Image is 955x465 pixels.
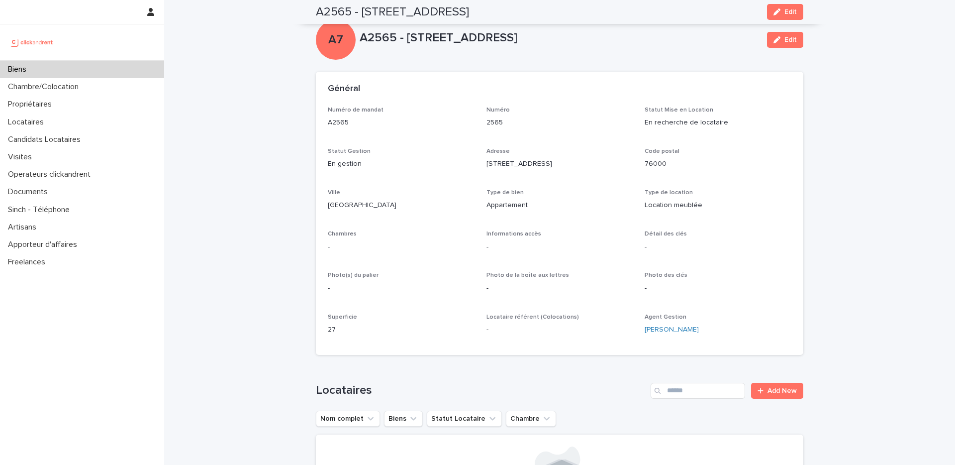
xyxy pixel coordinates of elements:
a: [PERSON_NAME] [645,325,699,335]
span: Type de bien [486,190,524,196]
span: Détail des clés [645,231,687,237]
img: UCB0brd3T0yccxBKYDjQ [8,32,56,52]
button: Statut Locataire [427,411,502,427]
p: A2565 - [STREET_ADDRESS] [360,31,759,45]
span: Photo de la boîte aux lettres [486,272,569,278]
span: Code postal [645,148,679,154]
a: Add New [751,383,803,399]
button: Edit [767,4,803,20]
p: - [328,242,475,252]
span: Numéro [486,107,510,113]
p: 27 [328,325,475,335]
p: Chambre/Colocation [4,82,87,92]
p: 76000 [645,159,791,169]
p: - [486,325,633,335]
p: Operateurs clickandrent [4,170,98,179]
p: - [486,242,633,252]
span: Edit [784,8,797,15]
span: Photo(s) du palier [328,272,379,278]
span: Type de location [645,190,693,196]
p: A2565 [328,117,475,128]
p: [GEOGRAPHIC_DATA] [328,200,475,211]
span: Chambres [328,231,357,237]
p: 2565 [486,117,633,128]
p: Freelances [4,257,53,267]
p: Documents [4,187,56,197]
button: Edit [767,32,803,48]
button: Chambre [506,411,556,427]
span: Statut Gestion [328,148,371,154]
h2: Général [328,84,360,95]
p: - [645,283,791,294]
span: Superficie [328,314,357,320]
h2: A2565 - [STREET_ADDRESS] [316,5,469,19]
p: Sinch - Téléphone [4,205,78,215]
p: - [328,283,475,294]
input: Search [651,383,745,399]
p: Biens [4,65,34,74]
button: Nom complet [316,411,380,427]
span: Ville [328,190,340,196]
p: Locataires [4,117,52,127]
span: Locataire référent (Colocations) [486,314,579,320]
span: Add New [767,387,797,394]
p: Artisans [4,223,44,232]
span: Numéro de mandat [328,107,383,113]
button: Biens [384,411,423,427]
p: Visites [4,152,40,162]
span: Photo des clés [645,272,687,278]
p: Candidats Locataires [4,135,89,144]
span: Statut Mise en Location [645,107,713,113]
p: [STREET_ADDRESS] [486,159,633,169]
p: - [645,242,791,252]
span: Informations accès [486,231,541,237]
p: En recherche de locataire [645,117,791,128]
h1: Locataires [316,383,647,398]
p: - [486,283,633,294]
p: Location meublée [645,200,791,211]
span: Adresse [486,148,510,154]
span: Agent Gestion [645,314,686,320]
p: Propriétaires [4,100,60,109]
p: Appartement [486,200,633,211]
span: Edit [784,36,797,43]
p: Apporteur d'affaires [4,240,85,249]
p: En gestion [328,159,475,169]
